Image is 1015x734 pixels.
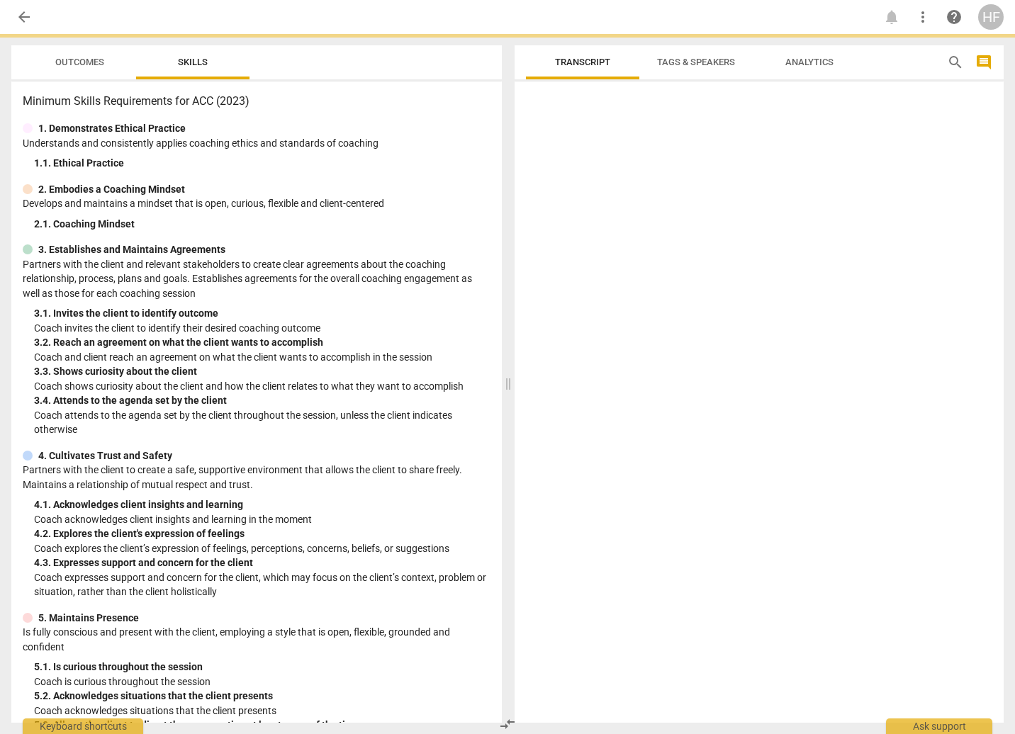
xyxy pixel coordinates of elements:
p: Coach acknowledges client insights and learning in the moment [34,512,490,527]
p: Partners with the client to create a safe, supportive environment that allows the client to share... [23,463,490,492]
span: more_vert [914,9,931,26]
p: Coach attends to the agenda set by the client throughout the session, unless the client indicates... [34,408,490,437]
div: 5. 1. Is curious throughout the session [34,660,490,674]
div: 5. 2. Acknowledges situations that the client presents [34,689,490,704]
p: 5. Maintains Presence [38,611,139,626]
div: 4. 3. Expresses support and concern for the client [34,555,490,570]
span: Outcomes [55,57,104,67]
div: 4. 1. Acknowledges client insights and learning [34,497,490,512]
p: Coach acknowledges situations that the client presents [34,704,490,718]
p: 3. Establishes and Maintains Agreements [38,242,225,257]
p: Coach expresses support and concern for the client, which may focus on the client’s context, prob... [34,570,490,599]
span: arrow_back [16,9,33,26]
p: 2. Embodies a Coaching Mindset [38,182,185,197]
div: 5. 3. Allows the client to direct the conversation at least some of the time [34,718,490,733]
span: Skills [178,57,208,67]
div: 1. 1. Ethical Practice [34,156,490,171]
button: Search [944,51,967,74]
div: 4. 2. Explores the client's expression of feelings [34,526,490,541]
span: Analytics [785,57,834,67]
button: Show/Hide comments [972,51,995,74]
div: Keyboard shortcuts [23,718,143,734]
p: 1. Demonstrates Ethical Practice [38,121,186,136]
p: Coach is curious throughout the session [34,674,490,689]
span: search [947,54,964,71]
span: Tags & Speakers [657,57,735,67]
p: Coach explores the client’s expression of feelings, perceptions, concerns, beliefs, or suggestions [34,541,490,556]
p: Coach invites the client to identify their desired coaching outcome [34,321,490,336]
div: 3. 3. Shows curiosity about the client [34,364,490,379]
span: comment [975,54,992,71]
h3: Minimum Skills Requirements for ACC (2023) [23,93,490,110]
p: Partners with the client and relevant stakeholders to create clear agreements about the coaching ... [23,257,490,301]
span: Transcript [555,57,610,67]
div: 2. 1. Coaching Mindset [34,217,490,232]
p: Is fully conscious and present with the client, employing a style that is open, flexible, grounde... [23,625,490,654]
p: Develops and maintains a mindset that is open, curious, flexible and client-centered [23,196,490,211]
div: 3. 1. Invites the client to identify outcome [34,306,490,321]
button: HF [978,4,1004,30]
div: Ask support [886,718,992,734]
div: 3. 2. Reach an agreement on what the client wants to accomplish [34,335,490,350]
p: Understands and consistently applies coaching ethics and standards of coaching [23,136,490,151]
p: Coach and client reach an agreement on what the client wants to accomplish in the session [34,350,490,365]
p: Coach shows curiosity about the client and how the client relates to what they want to accomplish [34,379,490,394]
span: help [946,9,963,26]
div: 3. 4. Attends to the agenda set by the client [34,393,490,408]
span: compare_arrows [499,716,516,733]
a: Help [941,4,967,30]
p: 4. Cultivates Trust and Safety [38,448,172,463]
